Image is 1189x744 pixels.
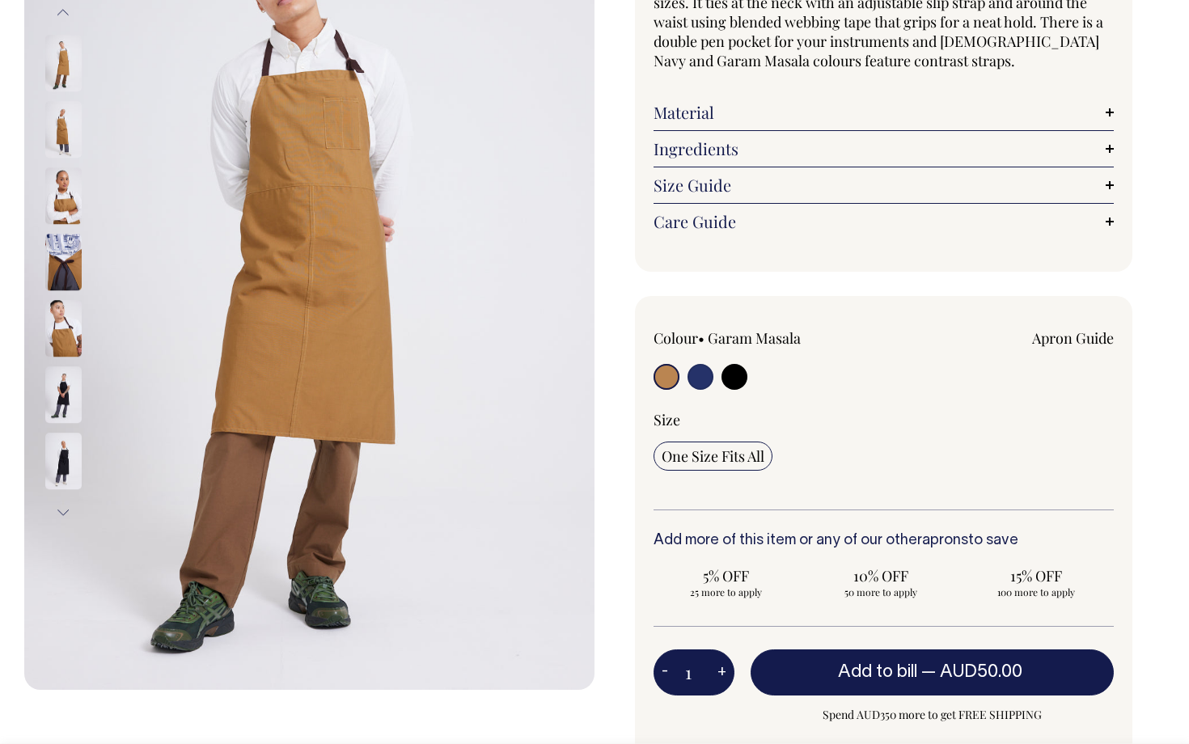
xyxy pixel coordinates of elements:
img: garam-masala [45,36,82,92]
span: • [698,328,705,348]
input: One Size Fits All [654,442,772,471]
span: — [921,664,1026,680]
a: Size Guide [654,175,1114,195]
img: garam-masala [45,168,82,225]
input: 15% OFF 100 more to apply [963,561,1109,603]
img: garam-masala [45,102,82,159]
h6: Add more of this item or any of our other to save [654,533,1114,549]
div: Size [654,410,1114,429]
span: AUD50.00 [940,664,1022,680]
button: Add to bill —AUD50.00 [751,649,1114,695]
span: 50 more to apply [817,585,946,598]
input: 5% OFF 25 more to apply [654,561,799,603]
span: 5% OFF [662,566,791,585]
span: Add to bill [838,664,917,680]
a: Care Guide [654,212,1114,231]
label: Garam Masala [708,328,801,348]
span: One Size Fits All [662,446,764,466]
a: aprons [922,534,968,547]
span: Spend AUD350 more to get FREE SHIPPING [751,705,1114,725]
span: 100 more to apply [971,585,1101,598]
button: Next [51,495,75,531]
div: Colour [654,328,838,348]
span: 15% OFF [971,566,1101,585]
a: Apron Guide [1032,328,1114,348]
span: 25 more to apply [662,585,791,598]
span: 10% OFF [817,566,946,585]
img: black [45,367,82,424]
input: 10% OFF 50 more to apply [809,561,954,603]
img: black [45,433,82,490]
a: Material [654,103,1114,122]
img: garam-masala [45,235,82,291]
button: + [709,657,734,689]
img: garam-masala [45,301,82,357]
a: Ingredients [654,139,1114,159]
button: - [654,657,676,689]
